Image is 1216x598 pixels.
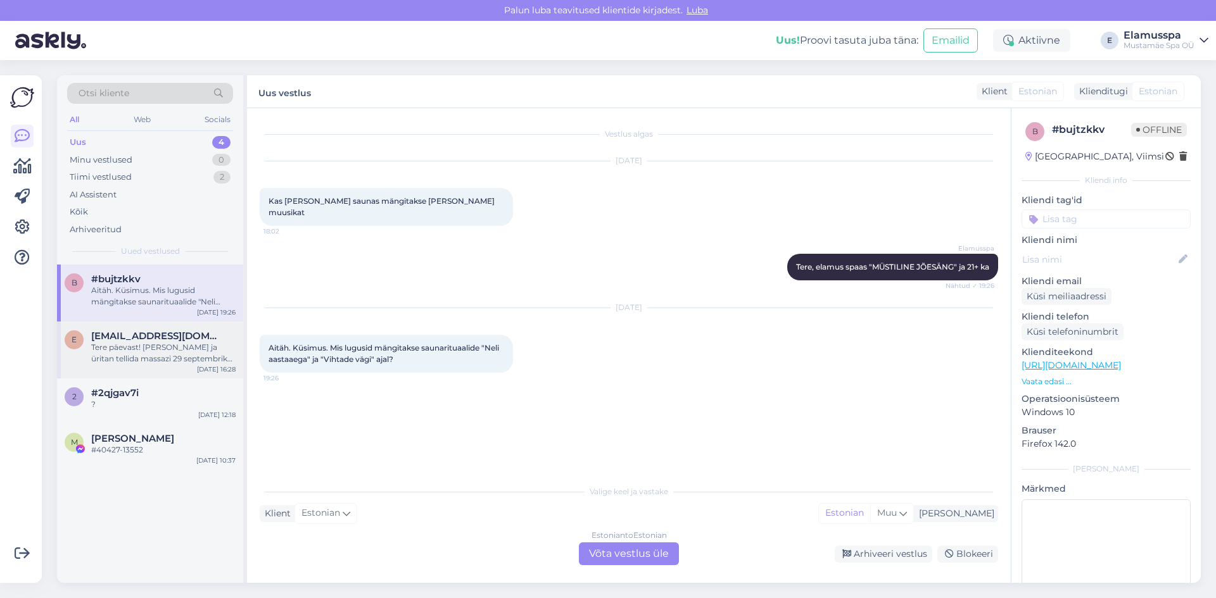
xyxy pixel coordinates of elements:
[260,128,998,140] div: Vestlus algas
[1022,463,1191,475] div: [PERSON_NAME]
[260,507,291,520] div: Klient
[1022,194,1191,207] p: Kliendi tag'id
[91,433,174,444] span: Marina Saar
[10,85,34,109] img: Askly Logo
[914,507,994,520] div: [PERSON_NAME]
[1124,30,1208,51] a: ElamusspaMustamäe Spa OÜ
[1022,437,1191,451] p: Firefox 142.0
[91,444,236,456] div: #40427-13552
[683,4,712,16] span: Luba
[993,29,1070,52] div: Aktiivne
[212,154,231,166] div: 0
[263,373,311,383] span: 19:26
[1022,392,1191,406] p: Operatsioonisüsteem
[260,486,998,497] div: Valige keel ja vastake
[923,28,978,53] button: Emailid
[91,387,139,399] span: #2qjgav7i
[1131,123,1187,137] span: Offline
[269,343,501,364] span: Aitäh. Küsimus. Mis lugusid mängitakse saunarituaalide "Neli aastaaega" ja "Vihtade vägi" ajal?
[977,85,1008,98] div: Klient
[72,278,77,287] span: b
[1124,30,1194,40] div: Elamusspa
[592,530,667,541] div: Estonian to Estonian
[91,273,141,285] span: #bujtzkkv
[213,171,231,184] div: 2
[91,330,223,342] span: emme35@mail.ru
[198,410,236,420] div: [DATE] 12:18
[1022,359,1121,371] a: [URL][DOMAIN_NAME]
[1022,209,1191,228] input: Lisa tag
[1139,85,1177,98] span: Estonian
[947,244,994,253] span: Elamusspa
[70,154,132,166] div: Minu vestlused
[1022,406,1191,419] p: Windows 10
[1022,376,1191,387] p: Vaata edasi ...
[260,302,998,313] div: [DATE]
[937,545,998,563] div: Blokeeri
[263,227,311,236] span: 18:02
[776,33,918,48] div: Proovi tasuta juba täna:
[1032,127,1038,136] span: b
[91,342,236,364] div: Tere päevast! [PERSON_NAME] ja üritan tellida massazi 29 septembriks [PERSON_NAME] 14. Täidan kõi...
[212,136,231,149] div: 4
[1022,310,1191,323] p: Kliendi telefon
[1022,482,1191,495] p: Märkmed
[1022,288,1111,305] div: Küsi meiliaadressi
[269,196,497,217] span: Kas [PERSON_NAME] saunas mängitakse [PERSON_NAME] muusikat
[67,111,82,128] div: All
[258,83,311,100] label: Uus vestlus
[71,437,78,447] span: M
[121,246,180,257] span: Uued vestlused
[70,206,88,218] div: Kõik
[776,34,800,46] b: Uus!
[91,399,236,410] div: ?
[79,87,129,100] span: Otsi kliente
[796,262,989,271] span: Tere, elamus spaas "MÜSTILINE JÕESÄNG" ja 21+ ka
[70,171,132,184] div: Tiimi vestlused
[1022,346,1191,359] p: Klienditeekond
[579,542,679,565] div: Võta vestlus üle
[1022,323,1124,340] div: Küsi telefoninumbrit
[72,335,77,344] span: e
[197,364,236,374] div: [DATE] 16:28
[835,545,932,563] div: Arhiveeri vestlus
[1022,275,1191,288] p: Kliendi email
[1022,234,1191,247] p: Kliendi nimi
[70,223,122,236] div: Arhiveeritud
[1022,175,1191,186] div: Kliendi info
[946,281,994,290] span: Nähtud ✓ 19:26
[1052,122,1131,137] div: # bujtzkkv
[1124,40,1194,51] div: Mustamäe Spa OÜ
[301,506,340,520] span: Estonian
[131,111,153,128] div: Web
[70,189,117,201] div: AI Assistent
[91,285,236,308] div: Aitäh. Küsimus. Mis lugusid mängitakse saunarituaalide "Neli aastaaega" ja "Vihtade vägi" ajal?
[1022,252,1176,266] input: Lisa nimi
[72,392,77,401] span: 2
[260,155,998,166] div: [DATE]
[197,308,236,317] div: [DATE] 19:26
[819,504,870,523] div: Estonian
[1074,85,1128,98] div: Klienditugi
[196,456,236,465] div: [DATE] 10:37
[877,507,897,518] span: Muu
[70,136,86,149] div: Uus
[1025,150,1164,163] div: [GEOGRAPHIC_DATA], Viimsi
[202,111,233,128] div: Socials
[1018,85,1057,98] span: Estonian
[1101,32,1118,49] div: E
[1022,424,1191,437] p: Brauser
